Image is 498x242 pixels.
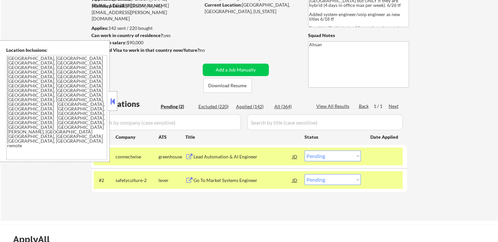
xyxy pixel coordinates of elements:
[370,134,399,140] div: Date Applied
[94,100,158,108] div: Applications
[359,103,369,110] div: Back
[116,134,158,140] div: Company
[116,177,158,184] div: safetyculture-2
[308,32,409,39] div: Squad Notes
[92,47,201,53] strong: Will need Visa to work in that country now/future?:
[194,177,292,184] div: Go To Market Systems Engineer
[200,47,218,53] div: no
[304,131,361,143] div: Status
[91,32,198,39] div: yes
[91,25,108,31] strong: Applies:
[247,114,403,130] input: Search by title (case sensitive)
[292,174,298,186] div: JD
[116,153,158,160] div: connectwise
[158,177,185,184] div: lever
[6,47,107,53] div: Location Inclusions:
[194,153,292,160] div: Lead Automation & AI Engineer
[274,103,307,110] div: All (364)
[92,3,200,22] div: [PERSON_NAME][EMAIL_ADDRESS][PERSON_NAME][DOMAIN_NAME]
[374,103,389,110] div: 1 / 1
[92,3,126,9] strong: Mailslurp Email:
[203,78,252,93] button: Download Resume
[203,64,269,76] button: Add a Job Manually
[91,32,164,38] strong: Can work in country of residence?:
[91,39,200,46] div: $90,000
[158,134,185,140] div: ATS
[91,25,200,31] div: 142 sent / 220 bought
[99,177,110,184] div: #2
[316,103,351,110] div: View All Results
[292,151,298,162] div: JD
[205,2,242,8] strong: Current Location:
[158,153,185,160] div: greenhouse
[185,134,298,140] div: Title
[389,103,399,110] div: Next
[91,40,127,45] strong: Minimum salary:
[198,103,231,110] div: Excluded (220)
[205,2,297,14] div: [GEOGRAPHIC_DATA], [GEOGRAPHIC_DATA], [US_STATE]
[94,114,241,130] input: Search by company (case sensitive)
[236,103,269,110] div: Applied (142)
[161,103,194,110] div: Pending (2)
